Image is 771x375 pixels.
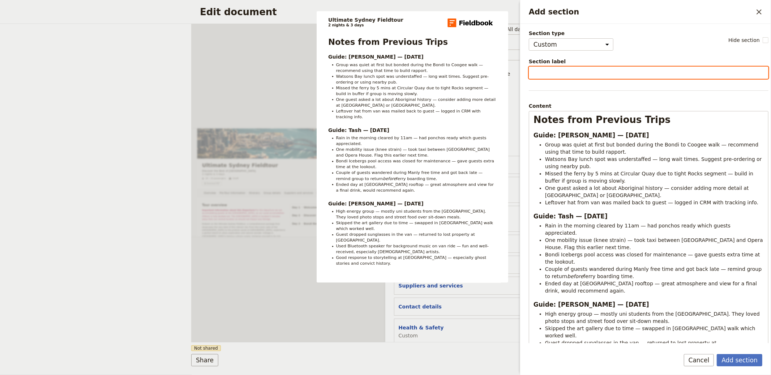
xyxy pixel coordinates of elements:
[336,232,476,243] span: Guest dropped sunglasses in the van — returned to lost property at [GEOGRAPHIC_DATA].
[545,156,763,169] span: Watsons Bay lunch spot was understaffed — long wait times. Suggest pre-ordering or using nearby pub.
[328,23,364,27] span: 2 nights & 3 days
[336,108,482,119] span: Leftover hat from van was mailed back to guest — logged in CRM with tracking info.
[26,193,154,199] strong: Important Information about this Departure:
[242,184,261,193] span: Day 1
[410,172,437,180] button: Expand all
[529,38,613,51] select: Section type
[34,116,83,123] span: 10 – 15 passengers
[545,185,750,198] span: One guest asked a lot about Aboriginal history — consider adding more detail at [GEOGRAPHIC_DATA]...
[336,136,488,146] span: Rain in the morning cleared by 11am — had ponchos ready which guests appreciated.
[545,340,718,353] span: Guest dropped sunglasses in the van — returned to lost property at [GEOGRAPHIC_DATA].
[242,223,261,232] span: Day 3
[545,325,757,338] span: Skipped the art gallery due to time — swapped in [GEOGRAPHIC_DATA] walk which worked well.
[328,17,403,23] h1: Ultimate Sydney Fieldtour
[545,281,759,294] span: Ended day at [GEOGRAPHIC_DATA] rooftop — great atmosphere and view for a final drink, would recom...
[270,204,401,213] span: Discover the Majestic Blue Mountains
[336,255,487,266] span: Good response to storytelling at [GEOGRAPHIC_DATA] — especially ghost stories and convict history.
[328,127,389,133] strong: Guide: Tash — [DATE]
[64,145,134,165] a: Pre-Tour Information
[336,147,491,158] span: One mobility issue (knee strain) — took taxi between [GEOGRAPHIC_DATA] and Opera House. Flag this...
[26,145,64,165] a: Overview
[383,176,396,181] em: before
[545,171,755,184] span: Missed the ferry by 5 mins at Circular Quay due to tight Rocks segment — build in buffer if group...
[534,114,671,125] span: Notes from Previous Trips
[545,311,761,324] span: High energy group — mostly uni students from the [GEOGRAPHIC_DATA]. They loved photo stops and st...
[545,237,764,250] span: One mobility issue (knee strain) — took taxi between [GEOGRAPHIC_DATA] and Opera House. Flag this...
[399,332,444,339] span: Custom
[99,116,113,123] span: 2 staff
[399,324,444,331] button: Health & Safety
[534,301,649,308] strong: Guide: [PERSON_NAME] — [DATE]
[26,226,227,304] span: Embark on the Ultimate Sydney Fieldtour, a comprehensive package that showcases the very best of ...
[545,223,732,236] span: Rain in the morning cleared by 11am — had ponchos ready which guests appreciated.
[336,221,494,231] span: Skipped the art gallery due to time — swapped in [GEOGRAPHIC_DATA] walk which worked well.
[753,6,765,18] button: Close drawer
[191,345,221,351] span: Not shared
[26,128,73,136] button: ​Download PDF
[336,74,489,84] span: Watsons Bay lunch spot was understaffed — long wait times. Suggest pre-ordering or using nearby pub.
[336,244,489,254] span: Used Bluetooth speaker for background music on van ride — fun and well-received, especially [DEMO...
[399,303,442,310] button: Contact details
[296,145,351,165] a: Contact details
[219,145,296,165] a: Suppliers and services
[26,105,80,114] span: 2 nights & 3 days
[529,102,768,110] div: Content
[684,354,714,366] button: Cancel
[242,204,261,213] span: Day 2
[37,129,68,135] span: Download PDF
[396,176,437,181] span: ferry boarding time.
[534,132,649,139] strong: Guide: [PERSON_NAME] — [DATE]
[328,54,424,60] strong: Guide: [PERSON_NAME] — [DATE]
[336,209,487,220] span: High energy group — mostly uni students from the [GEOGRAPHIC_DATA]. They loved photo stops and st...
[134,145,169,165] a: Itinerary
[367,67,425,81] img: Fieldbook logo
[545,200,758,205] span: Leftover hat from van was mailed back to guest — logged in CRM with tracking info.
[336,170,484,181] span: Couple of guests wandered during Manly free time and got back late — remind group to return
[534,213,608,220] strong: Guide: Tash — [DATE]
[336,159,495,169] span: Bondi Icebergs pool access was closed for maintenance — gave guests extra time at the lookout.
[529,7,753,17] h2: Add section
[567,273,583,279] em: before
[336,85,489,96] span: Missed the ferry by 5 mins at Circular Quay due to tight Rocks segment — build in buffer if group...
[328,37,448,47] span: Notes from Previous Trips
[583,273,634,279] span: ferry boarding time.
[328,201,424,206] strong: Guide: [PERSON_NAME] — [DATE]
[352,145,409,165] a: Health & Safety
[242,184,432,193] button: Day 1Welcome to [GEOGRAPHIC_DATA]!
[270,223,328,232] span: Bondi Beach Day
[507,26,527,33] button: Days to include​Clear input
[728,37,760,44] span: Hide section
[399,282,463,289] button: Suppliers and services
[529,58,768,65] span: Section label
[717,354,762,366] button: Add section
[529,67,768,79] input: Section label
[242,204,432,213] button: Day 2Discover the Majestic Blue Mountains
[242,223,432,232] button: Day 3Bondi Beach Day
[26,97,208,106] p: Discover the Best of [GEOGRAPHIC_DATA]
[336,97,497,107] span: One guest asked a lot about Aboriginal history — consider adding more detail at [GEOGRAPHIC_DATA]...
[529,30,613,37] span: Section type
[169,145,219,165] a: Group details
[26,179,86,188] span: Tour overview
[545,142,760,155] span: Group was quiet at first but bonded during the Bondi to Coogee walk — recommend using that time t...
[336,182,495,192] span: Ended day at [GEOGRAPHIC_DATA] rooftop — great atmosphere and view for a final drink, would recom...
[545,252,762,265] span: Bondi Icebergs pool access was closed for maintenance — gave guests extra time at the lookout.
[270,184,387,193] span: Welcome to [GEOGRAPHIC_DATA]!
[545,266,763,279] span: Couple of guests wandered during Manly free time and got back late — remind group to return
[445,17,497,30] img: Fieldbook logo
[200,7,560,17] h2: Edit document
[191,354,218,366] button: Share
[336,62,484,73] span: Group was quiet at first but bonded during the Bondi to Coogee walk — recommend using that time t...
